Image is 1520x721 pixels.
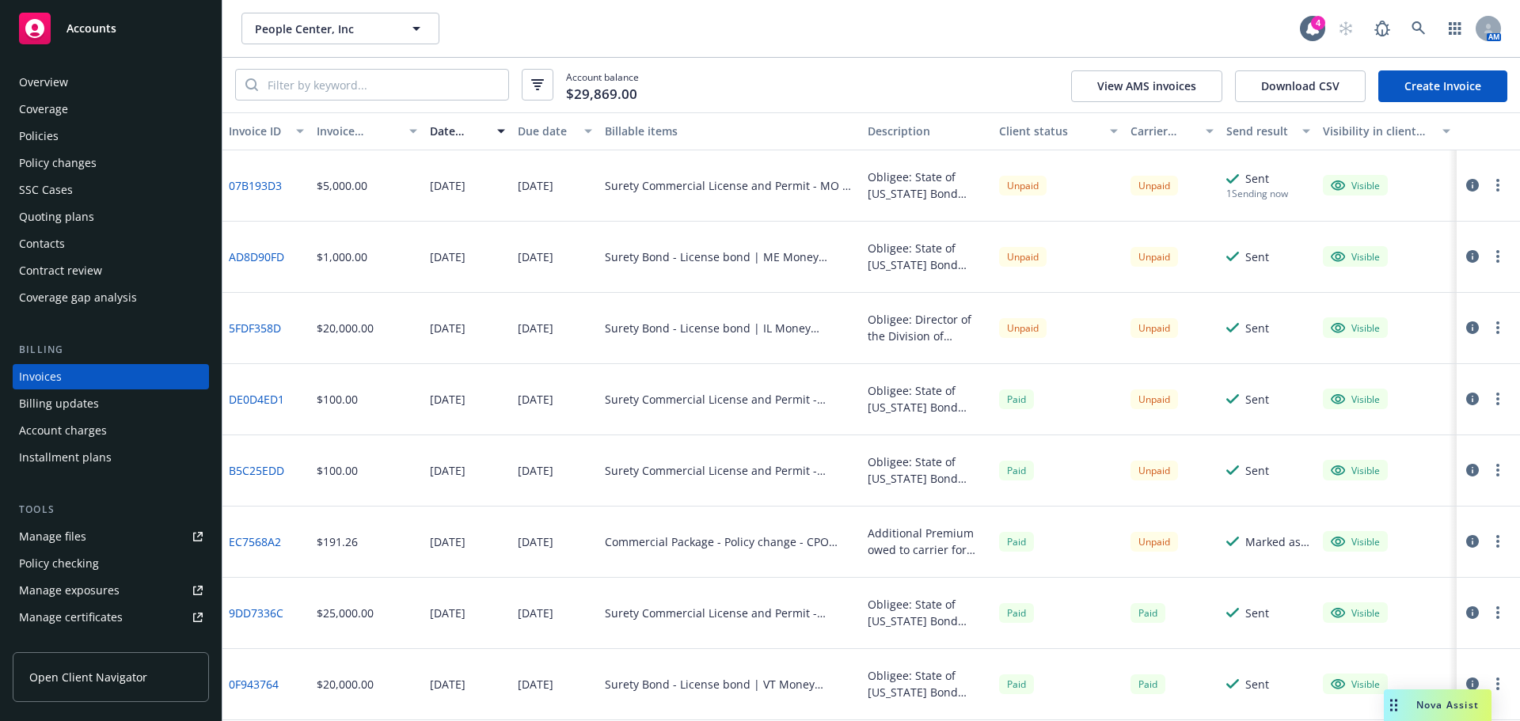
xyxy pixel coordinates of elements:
[1130,674,1165,694] span: Paid
[19,445,112,470] div: Installment plans
[1331,534,1380,548] div: Visible
[1130,461,1178,480] div: Unpaid
[1245,170,1269,187] div: Sent
[13,391,209,416] a: Billing updates
[999,389,1034,409] div: Paid
[605,391,855,408] div: Surety Commercial License and Permit - [US_STATE] - Commercial Financing Bond (Rippling Payments)...
[1130,176,1178,195] div: Unpaid
[1416,698,1479,712] span: Nova Assist
[430,533,465,550] div: [DATE]
[430,249,465,265] div: [DATE]
[868,311,986,344] div: Obligee: Director of the Division of Financial Institutions, State of [US_STATE] Bond Amount: $2,...
[19,70,68,95] div: Overview
[1384,689,1404,721] div: Drag to move
[1245,391,1269,408] div: Sent
[598,112,861,150] button: Billable items
[13,578,209,603] a: Manage exposures
[1130,123,1197,139] div: Carrier status
[511,112,599,150] button: Due date
[13,123,209,149] a: Policies
[1317,112,1457,150] button: Visibility in client dash
[430,177,465,194] div: [DATE]
[999,176,1047,195] div: Unpaid
[1245,605,1269,621] div: Sent
[430,462,465,479] div: [DATE]
[430,676,465,693] div: [DATE]
[999,674,1034,694] div: Paid
[1245,320,1269,336] div: Sent
[19,231,65,256] div: Contacts
[518,533,553,550] div: [DATE]
[258,70,508,100] input: Filter by keyword...
[19,524,86,549] div: Manage files
[317,605,374,621] div: $25,000.00
[518,123,576,139] div: Due date
[999,532,1034,552] div: Paid
[1130,603,1165,623] div: Paid
[13,177,209,203] a: SSC Cases
[868,169,986,202] div: Obligee: State of [US_STATE] Bond Amount: $500,000.00 Money Transfer Bond Principal: Rippling Pay...
[229,533,281,550] a: EC7568A2
[518,249,553,265] div: [DATE]
[13,524,209,549] a: Manage files
[868,240,986,273] div: Obligee: State of [US_STATE] Bond Amount: $100,000 Money Transmitter License Principal: Rippling ...
[13,502,209,518] div: Tools
[317,462,358,479] div: $100.00
[13,445,209,470] a: Installment plans
[255,21,392,37] span: People Center, Inc
[1071,70,1222,102] button: View AMS invoices
[1331,677,1380,691] div: Visible
[317,249,367,265] div: $1,000.00
[868,123,986,139] div: Description
[229,605,283,621] a: 9DD7336C
[13,258,209,283] a: Contract review
[19,258,102,283] div: Contract review
[1245,249,1269,265] div: Sent
[13,70,209,95] a: Overview
[430,320,465,336] div: [DATE]
[1330,13,1362,44] a: Start snowing
[19,605,123,630] div: Manage certificates
[1384,689,1491,721] button: Nova Assist
[993,112,1124,150] button: Client status
[999,603,1034,623] div: Paid
[13,632,209,657] a: Manage claims
[19,204,94,230] div: Quoting plans
[317,676,374,693] div: $20,000.00
[868,596,986,629] div: Obligee: State of [US_STATE] Bond Amount: $2,500,000 Money Transmitter License Bond Principal: Ri...
[518,391,553,408] div: [DATE]
[868,382,986,416] div: Obligee: State of [US_STATE] Bond Amount: $10,000.00 Commercial Financing Bond Principal: Ripplin...
[518,177,553,194] div: [DATE]
[13,285,209,310] a: Coverage gap analysis
[999,318,1047,338] div: Unpaid
[229,462,284,479] a: B5C25EDD
[1331,178,1380,192] div: Visible
[19,391,99,416] div: Billing updates
[19,177,73,203] div: SSC Cases
[605,249,855,265] div: Surety Bond - License bond | ME Money Transmitter Bond - SU1167782
[19,285,137,310] div: Coverage gap analysis
[566,84,637,104] span: $29,869.00
[430,605,465,621] div: [DATE]
[1331,321,1380,335] div: Visible
[605,462,855,479] div: Surety Commercial License and Permit - [US_STATE] Financing Bond - Rippling Lending - 1117402
[605,533,855,550] div: Commercial Package - Policy change - CPO 0726846 - 02
[1378,70,1507,102] a: Create Invoice
[1331,605,1380,620] div: Visible
[518,605,553,621] div: [DATE]
[518,320,553,336] div: [DATE]
[868,525,986,558] div: Additional Premium owed to carrier for endorsement that adjusts Multiple Limits/Exposures, Proper...
[999,461,1034,480] div: Paid
[1331,249,1380,264] div: Visible
[13,342,209,358] div: Billing
[1331,392,1380,406] div: Visible
[317,391,358,408] div: $100.00
[229,249,284,265] a: AD8D90FD
[1311,13,1325,27] div: 4
[868,453,986,487] div: Obligee: State of [US_STATE] Bond Amount: $10,000.00 Commercial Financing Bond Principal: Ripplin...
[317,533,358,550] div: $191.26
[518,462,553,479] div: [DATE]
